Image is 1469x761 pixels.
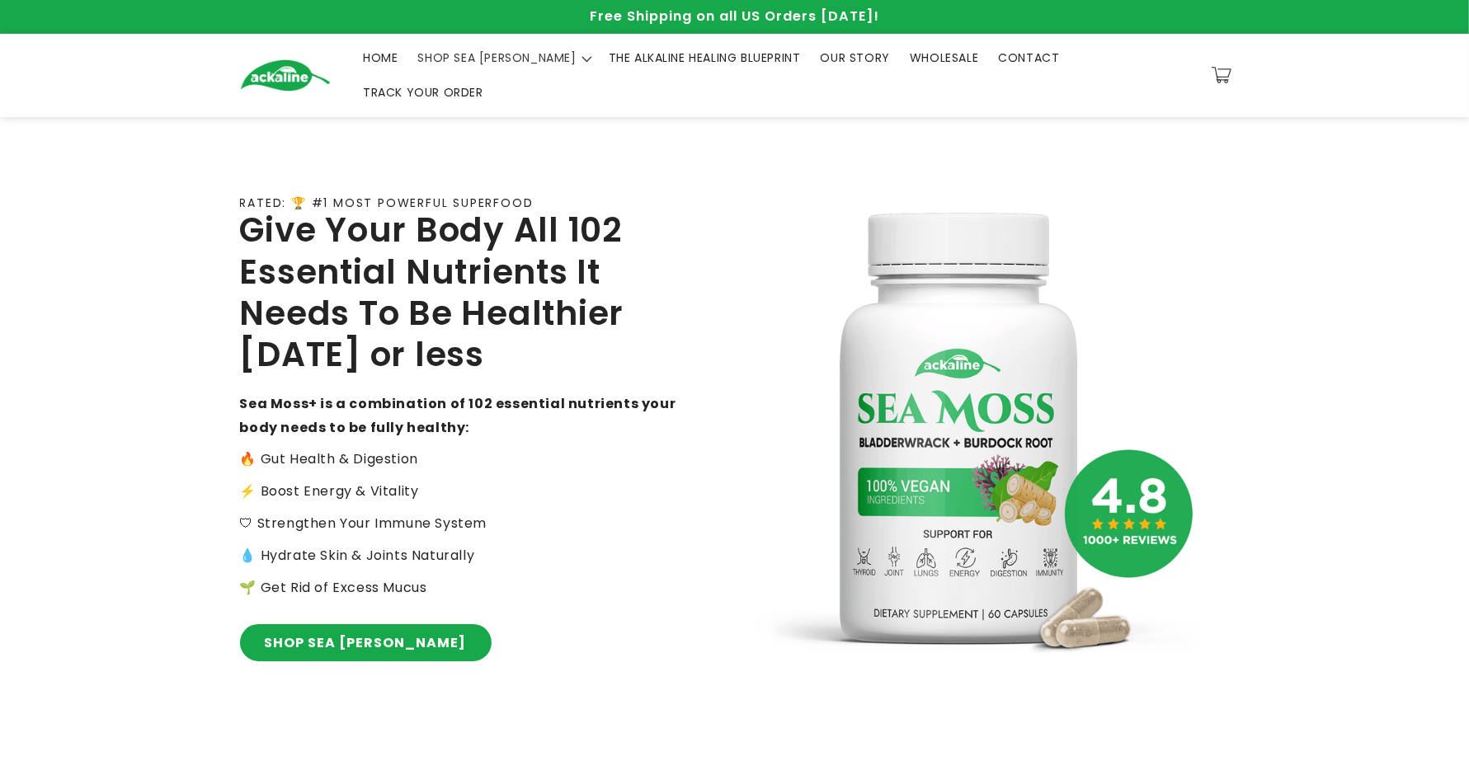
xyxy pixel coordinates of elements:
img: Ackaline [240,59,331,92]
a: SHOP SEA [PERSON_NAME] [240,624,492,661]
a: HOME [353,40,407,75]
a: TRACK YOUR ORDER [353,75,493,110]
strong: Sea Moss+ is a combination of 102 essential nutrients your body needs to be fully healthy: [240,394,676,437]
a: CONTACT [988,40,1069,75]
p: 🔥 Gut Health & Digestion [240,448,677,472]
p: 💧 Hydrate Skin & Joints Naturally [240,544,677,568]
p: ⚡️ Boost Energy & Vitality [240,480,677,504]
summary: SHOP SEA [PERSON_NAME] [407,40,598,75]
span: TRACK YOUR ORDER [363,85,483,100]
span: Free Shipping on all US Orders [DATE]! [590,7,879,26]
a: THE ALKALINE HEALING BLUEPRINT [599,40,811,75]
p: 🌱 Get Rid of Excess Mucus [240,576,677,600]
span: CONTACT [998,50,1059,65]
p: 🛡 Strengthen Your Immune System [240,512,677,536]
a: WHOLESALE [900,40,988,75]
p: RATED: 🏆 #1 MOST POWERFUL SUPERFOOD [240,196,534,210]
h2: Give Your Body All 102 Essential Nutrients It Needs To Be Healthier [DATE] or less [240,209,677,376]
a: OUR STORY [811,40,900,75]
span: SHOP SEA [PERSON_NAME] [417,50,576,65]
span: OUR STORY [821,50,890,65]
span: HOME [363,50,398,65]
span: WHOLESALE [910,50,978,65]
span: THE ALKALINE HEALING BLUEPRINT [609,50,801,65]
